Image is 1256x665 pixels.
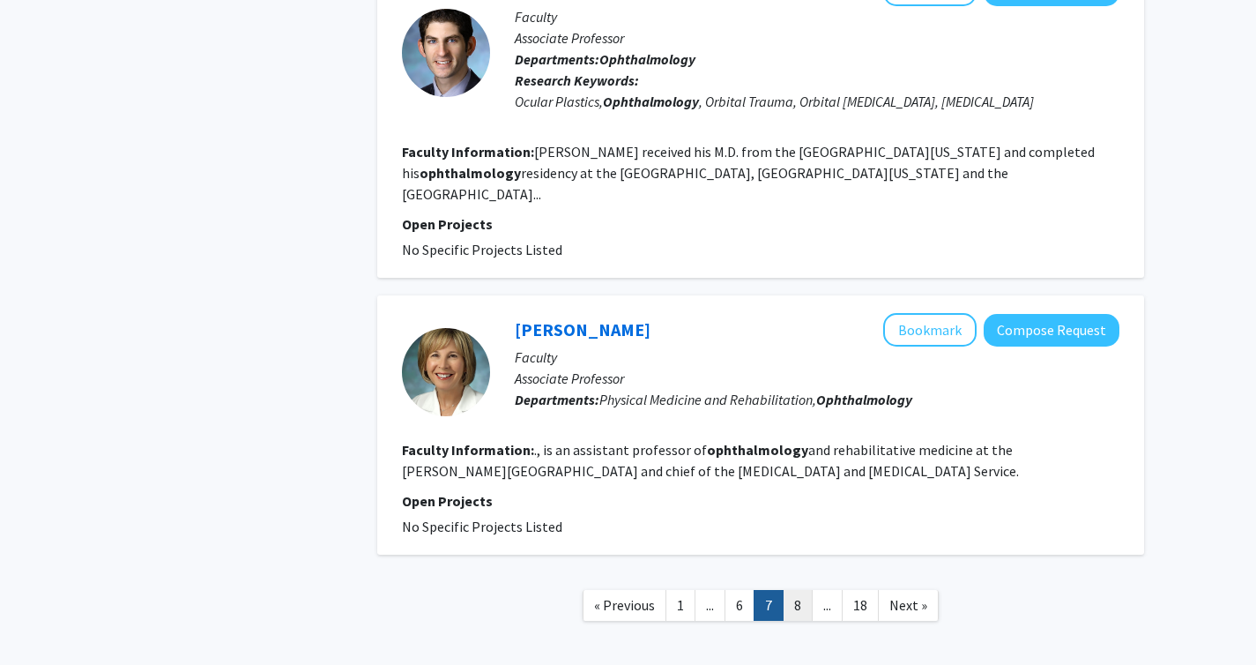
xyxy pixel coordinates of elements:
b: Faculty Information: [402,441,534,459]
span: ... [706,596,714,614]
a: 1 [665,590,695,621]
p: Open Projects [402,490,1119,512]
span: Physical Medicine and Rehabilitation, [599,391,912,408]
b: Ophthalmology [603,93,699,110]
span: No Specific Projects Listed [402,518,562,535]
a: 18 [842,590,879,621]
b: Departments: [515,50,599,68]
a: Next [878,590,939,621]
a: Previous [583,590,666,621]
fg-read-more: [PERSON_NAME] received his M.D. from the [GEOGRAPHIC_DATA][US_STATE] and completed his residency ... [402,143,1095,203]
div: Ocular Plastics, , Orbital Trauma, Orbital [MEDICAL_DATA], [MEDICAL_DATA] [515,91,1119,112]
b: Faculty Information: [402,143,534,161]
b: ophthalmology [420,164,521,182]
span: « Previous [594,596,655,614]
fg-read-more: ., is an assistant professor of and rehabilitative medicine at the [PERSON_NAME][GEOGRAPHIC_DATA]... [402,441,1019,480]
b: Ophthalmology [816,391,912,408]
iframe: Chat [13,586,75,652]
span: No Specific Projects Listed [402,241,562,258]
span: ... [823,596,831,614]
nav: Page navigation [377,572,1144,644]
span: Next » [889,596,927,614]
p: Faculty [515,347,1119,368]
a: [PERSON_NAME] [515,318,650,340]
button: Compose Request to Judith Goldstein [984,314,1119,347]
b: ophthalmology [707,441,808,459]
a: 8 [783,590,813,621]
b: Departments: [515,391,599,408]
button: Add Judith Goldstein to Bookmarks [883,313,977,347]
p: Faculty [515,6,1119,27]
b: Ophthalmology [599,50,695,68]
p: Associate Professor [515,368,1119,389]
a: 6 [725,590,754,621]
p: Open Projects [402,213,1119,235]
b: Research Keywords: [515,71,639,89]
p: Associate Professor [515,27,1119,49]
a: 7 [754,590,784,621]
